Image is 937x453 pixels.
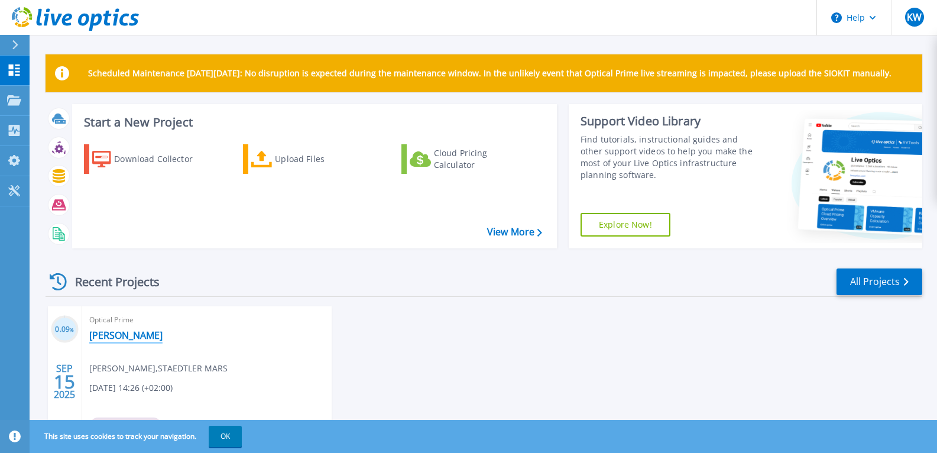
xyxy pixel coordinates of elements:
[84,116,542,129] h3: Start a New Project
[89,313,325,326] span: Optical Prime
[837,268,922,295] a: All Projects
[209,426,242,447] button: OK
[114,147,209,171] div: Download Collector
[53,360,76,403] div: SEP 2025
[401,144,533,174] a: Cloud Pricing Calculator
[89,329,163,341] a: [PERSON_NAME]
[89,362,228,375] span: [PERSON_NAME] , STAEDTLER MARS
[581,134,758,181] div: Find tutorials, instructional guides and other support videos to help you make the most of your L...
[487,226,542,238] a: View More
[54,377,75,387] span: 15
[70,326,74,333] span: %
[581,213,670,237] a: Explore Now!
[89,418,162,435] span: In Progress
[434,147,529,171] div: Cloud Pricing Calculator
[46,267,176,296] div: Recent Projects
[88,69,891,78] p: Scheduled Maintenance [DATE][DATE]: No disruption is expected during the maintenance window. In t...
[275,147,369,171] div: Upload Files
[51,323,79,336] h3: 0.09
[33,426,242,447] span: This site uses cookies to track your navigation.
[89,381,173,394] span: [DATE] 14:26 (+02:00)
[581,114,758,129] div: Support Video Library
[243,144,375,174] a: Upload Files
[84,144,216,174] a: Download Collector
[907,12,922,22] span: KW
